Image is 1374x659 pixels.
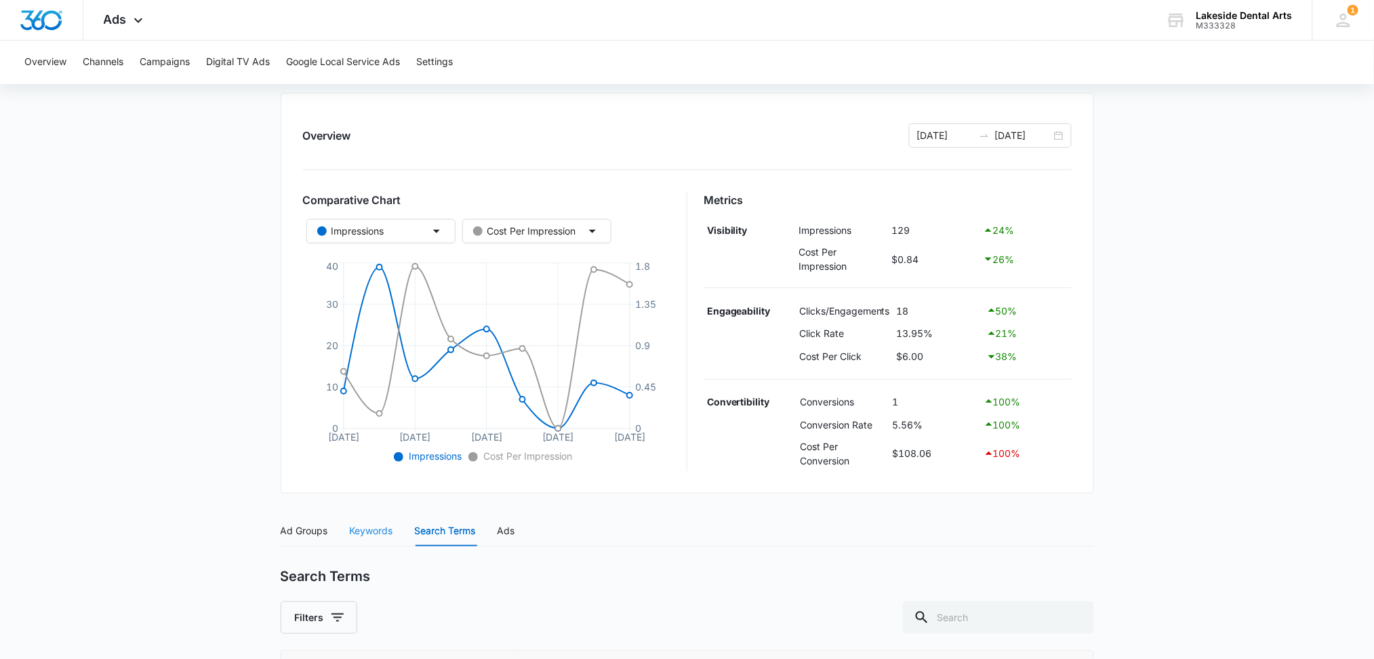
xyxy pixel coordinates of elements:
[979,130,990,141] span: swap-right
[281,523,328,538] div: Ad Groups
[796,391,889,414] td: Conversions
[326,340,338,351] tspan: 20
[917,128,973,143] input: Start date
[406,450,462,462] span: Impressions
[986,348,1068,365] div: 38 %
[893,345,983,368] td: $6.00
[326,298,338,310] tspan: 30
[889,436,980,471] td: $108.06
[83,41,123,84] button: Channels
[350,523,393,538] div: Keywords
[635,422,641,434] tspan: 0
[889,413,980,436] td: 5.56%
[1348,5,1358,16] span: 1
[281,568,371,585] h2: Search Terms
[796,345,893,368] td: Cost Per Click
[471,431,502,443] tspan: [DATE]
[796,322,893,345] td: Click Rate
[889,241,980,277] td: $0.84
[328,431,359,443] tspan: [DATE]
[326,260,338,272] tspan: 40
[893,299,983,322] td: 18
[635,260,650,272] tspan: 1.8
[796,241,889,277] td: Cost Per Impression
[979,130,990,141] span: to
[796,436,889,471] td: Cost Per Conversion
[415,523,476,538] div: Search Terms
[983,251,1068,267] div: 26 %
[635,298,656,310] tspan: 1.35
[140,41,190,84] button: Campaigns
[986,302,1068,319] div: 50 %
[614,431,645,443] tspan: [DATE]
[889,391,980,414] td: 1
[984,416,1068,433] div: 100 %
[104,12,127,26] span: Ads
[983,222,1068,239] div: 24 %
[462,219,611,243] button: Cost Per Impression
[1348,5,1358,16] div: notifications count
[984,393,1068,410] div: 100 %
[889,219,980,242] td: 129
[984,445,1068,462] div: 100 %
[893,322,983,345] td: 13.95%
[286,41,400,84] button: Google Local Service Ads
[635,381,656,393] tspan: 0.45
[317,224,384,239] div: Impressions
[1196,21,1293,31] div: account id
[704,192,1072,208] h3: Metrics
[326,381,338,393] tspan: 10
[796,413,889,436] td: Conversion Rate
[1196,10,1293,21] div: account name
[332,422,338,434] tspan: 0
[24,41,66,84] button: Overview
[399,431,430,443] tspan: [DATE]
[473,224,576,239] div: Cost Per Impression
[481,450,572,462] span: Cost Per Impression
[303,192,671,208] h3: Comparative Chart
[303,127,351,144] h2: Overview
[416,41,453,84] button: Settings
[635,340,650,351] tspan: 0.9
[498,523,515,538] div: Ads
[995,128,1051,143] input: End date
[206,41,270,84] button: Digital TV Ads
[986,325,1068,342] div: 21 %
[306,219,456,243] button: Impressions
[796,299,893,322] td: Clicks/Engagements
[903,601,1094,634] input: Search
[542,431,573,443] tspan: [DATE]
[707,396,770,407] strong: Convertibility
[796,219,889,242] td: Impressions
[707,224,748,236] strong: Visibility
[707,305,771,317] strong: Engageability
[281,601,357,634] button: Filters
